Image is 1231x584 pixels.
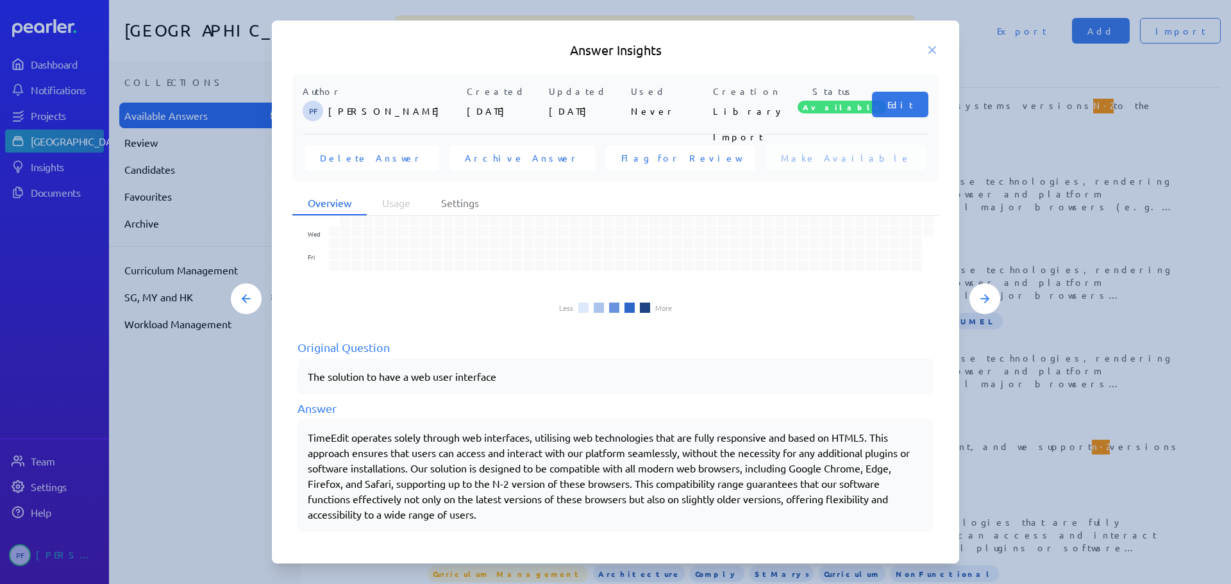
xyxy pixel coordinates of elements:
li: Overview [292,191,367,215]
span: Patrick Flynn [303,101,323,121]
button: Archive Answer [449,145,596,171]
span: Edit [887,98,913,111]
p: [DATE] [549,98,626,124]
text: Wed [308,229,321,238]
p: Creation [713,85,790,98]
div: Original Question [297,338,934,356]
p: Status [795,85,872,98]
p: [DATE] [467,98,544,124]
button: Edit [872,92,928,117]
button: Next Answer [969,283,1000,314]
p: Author [303,85,462,98]
button: Previous Answer [231,283,262,314]
span: Make Available [781,151,911,164]
p: [PERSON_NAME] [328,98,462,124]
button: Flag for Review [606,145,755,171]
p: Created [467,85,544,98]
p: Updated [549,85,626,98]
li: Settings [426,191,494,215]
p: The solution to have a web user interface [308,369,923,384]
li: More [655,304,672,312]
span: Delete Answer [320,151,424,164]
p: Never [631,98,708,124]
p: Used [631,85,708,98]
button: Delete Answer [305,145,439,171]
button: Make Available [766,145,926,171]
div: Answer [297,399,934,417]
span: Archive Answer [465,151,580,164]
p: Library Import [713,98,790,124]
text: Fri [308,252,315,262]
span: Available [798,101,886,113]
li: Less [559,304,573,312]
div: TimeEdit operates solely through web interfaces, utilising web technologies that are fully respon... [308,430,923,522]
span: Flag for Review [621,151,740,164]
li: Usage [367,191,426,215]
h5: Answer Insights [292,41,939,59]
